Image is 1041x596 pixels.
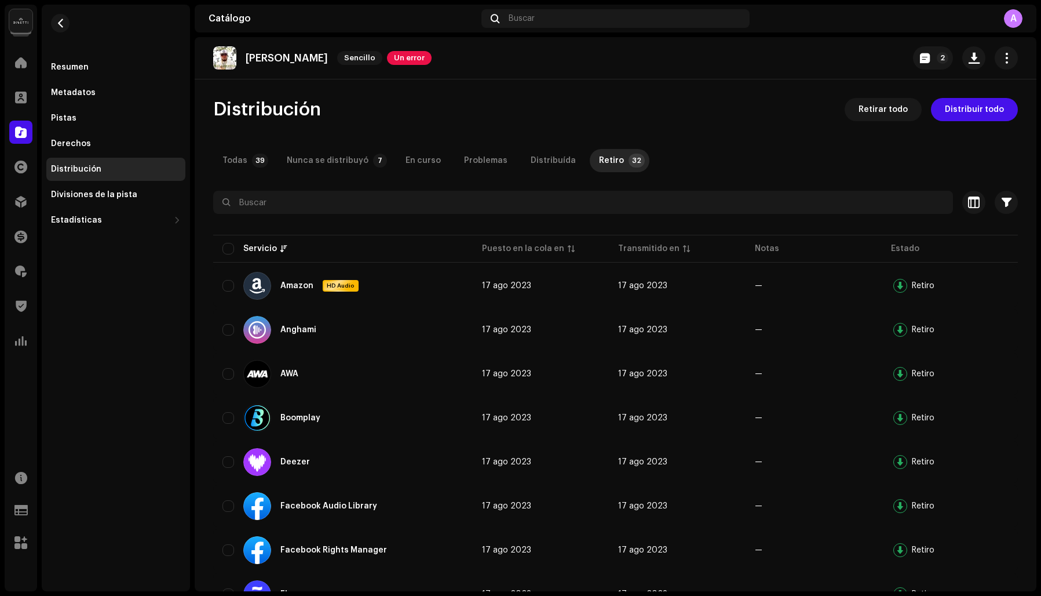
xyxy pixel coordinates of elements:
[945,98,1004,121] span: Distribuir todo
[755,502,762,510] re-a-table-badge: —
[324,282,357,290] span: HD Audio
[618,326,667,334] span: 17 ago 2023
[1004,9,1022,28] div: A
[482,326,531,334] span: 17 ago 2023
[280,546,387,554] div: Facebook Rights Manager
[618,282,667,290] span: 17 ago 2023
[618,546,667,554] span: 17 ago 2023
[337,51,382,65] span: Sencillo
[243,243,277,255] div: Servicio
[280,458,310,466] div: Deezer
[9,9,32,32] img: 02a7c2d3-3c89-4098-b12f-2ff2945c95ee
[51,63,89,72] div: Resumen
[629,154,645,168] p-badge: 32
[755,282,762,290] re-a-table-badge: —
[287,149,368,172] div: Nunca se distribuyó
[213,98,321,121] span: Distribución
[509,14,535,23] span: Buscar
[464,149,507,172] div: Problemas
[755,414,762,422] re-a-table-badge: —
[618,502,667,510] span: 17 ago 2023
[482,502,531,510] span: 17 ago 2023
[46,132,185,155] re-m-nav-item: Derechos
[755,546,762,554] re-a-table-badge: —
[280,282,313,290] div: Amazon
[213,191,953,214] input: Buscar
[482,282,531,290] span: 17 ago 2023
[280,326,316,334] div: Anghami
[913,46,953,70] button: 2
[51,88,96,97] div: Metadatos
[213,46,236,70] img: c43ffd27-895a-4964-9f2a-071f874629f0
[482,243,564,255] div: Puesto en la cola en
[406,149,441,172] div: En curso
[618,243,680,255] div: Transmitido en
[51,165,101,174] div: Distribución
[46,183,185,206] re-m-nav-item: Divisiones de la pista
[51,190,137,199] div: Divisiones de la pista
[599,149,624,172] div: Retiro
[46,81,185,104] re-m-nav-item: Metadatos
[931,98,1018,121] button: Distribuir todo
[912,370,934,378] div: Retiro
[51,114,76,123] div: Pistas
[937,52,948,64] p-badge: 2
[46,209,185,232] re-m-nav-dropdown: Estadísticas
[280,370,298,378] div: AWA
[618,370,667,378] span: 17 ago 2023
[755,458,762,466] re-a-table-badge: —
[387,51,432,65] span: Un error
[618,458,667,466] span: 17 ago 2023
[280,502,377,510] div: Facebook Audio Library
[912,546,934,554] div: Retiro
[46,56,185,79] re-m-nav-item: Resumen
[912,458,934,466] div: Retiro
[845,98,922,121] button: Retirar todo
[209,14,477,23] div: Catálogo
[755,370,762,378] re-a-table-badge: —
[280,414,320,422] div: Boomplay
[246,52,328,64] p: [PERSON_NAME]
[859,98,908,121] span: Retirar todo
[51,139,91,148] div: Derechos
[252,154,268,168] p-badge: 39
[482,370,531,378] span: 17 ago 2023
[912,282,934,290] div: Retiro
[618,414,667,422] span: 17 ago 2023
[912,326,934,334] div: Retiro
[755,326,762,334] re-a-table-badge: —
[482,414,531,422] span: 17 ago 2023
[482,546,531,554] span: 17 ago 2023
[222,149,247,172] div: Todas
[531,149,576,172] div: Distribuída
[51,216,102,225] div: Estadísticas
[46,158,185,181] re-m-nav-item: Distribución
[373,154,387,168] p-badge: 7
[912,414,934,422] div: Retiro
[482,458,531,466] span: 17 ago 2023
[912,502,934,510] div: Retiro
[46,107,185,130] re-m-nav-item: Pistas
